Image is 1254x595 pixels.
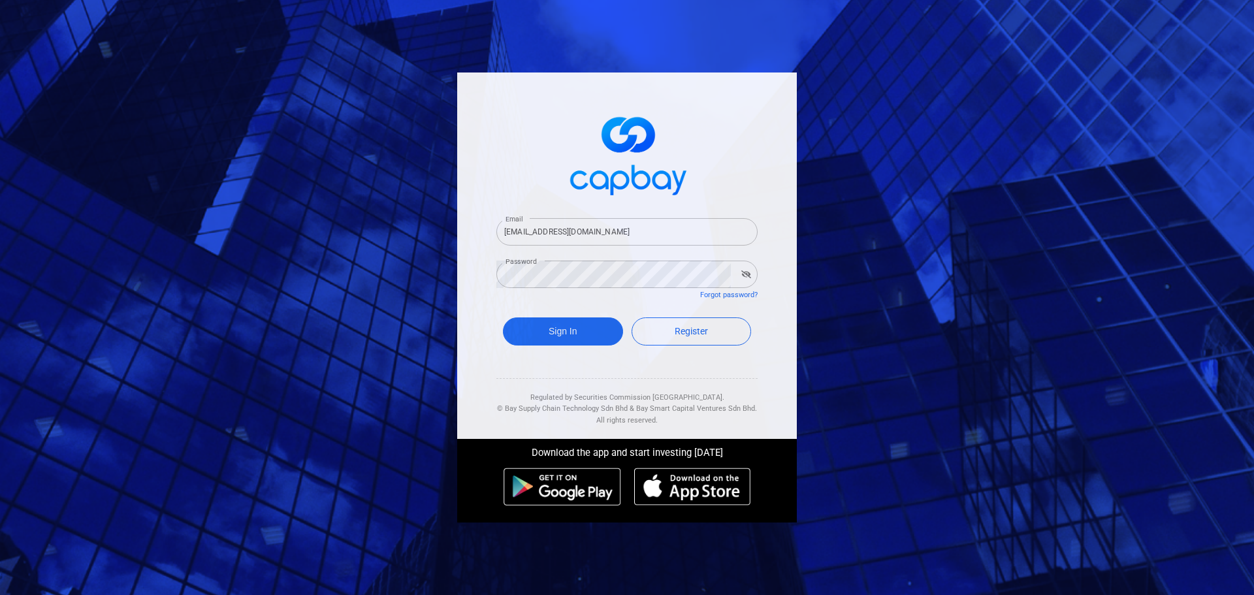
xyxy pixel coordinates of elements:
[447,439,807,461] div: Download the app and start investing [DATE]
[506,257,537,266] label: Password
[503,317,623,346] button: Sign In
[700,291,758,299] a: Forgot password?
[496,379,758,426] div: Regulated by Securities Commission [GEOGRAPHIC_DATA]. & All rights reserved.
[562,105,692,202] img: logo
[636,404,757,413] span: Bay Smart Capital Ventures Sdn Bhd.
[634,468,750,506] img: ios
[504,468,621,506] img: android
[675,326,708,336] span: Register
[497,404,628,413] span: © Bay Supply Chain Technology Sdn Bhd
[632,317,752,346] a: Register
[506,214,522,224] label: Email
